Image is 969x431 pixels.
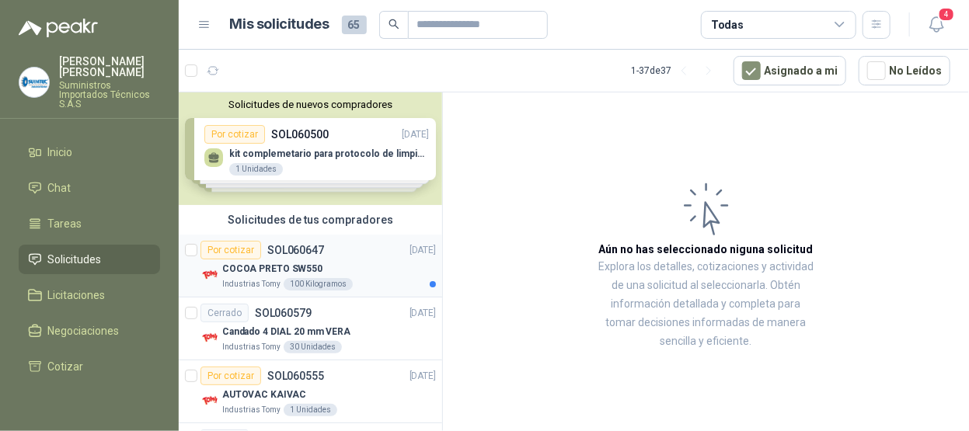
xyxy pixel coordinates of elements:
a: Cotizar [19,352,160,381]
p: SOL060579 [255,308,312,318]
div: Por cotizar [200,241,261,259]
div: Solicitudes de nuevos compradoresPor cotizarSOL060500[DATE] kit complemetario para protocolo de l... [179,92,442,205]
div: 1 Unidades [284,404,337,416]
a: Negociaciones [19,316,160,346]
a: Chat [19,173,160,203]
div: Todas [711,16,744,33]
button: 4 [922,11,950,39]
span: search [389,19,399,30]
span: Tareas [48,215,82,232]
img: Company Logo [200,391,219,410]
span: 4 [938,7,955,22]
p: COCOA PRETO SW550 [222,262,322,276]
p: [DATE] [410,369,436,384]
p: Candado 4 DIAL 20 mm VERA [222,325,350,339]
p: SOL060647 [267,245,324,255]
button: No Leídos [859,56,950,85]
span: Inicio [48,144,73,161]
a: CerradoSOL060579[DATE] Company LogoCandado 4 DIAL 20 mm VERAIndustrias Tomy30 Unidades [179,297,442,360]
p: Suministros Importados Técnicos S.A.S [59,81,160,109]
h3: Aún no has seleccionado niguna solicitud [599,241,814,258]
p: [DATE] [410,243,436,258]
a: Licitaciones [19,280,160,310]
p: Explora los detalles, cotizaciones y actividad de una solicitud al seleccionarla. Obtén informaci... [598,258,814,351]
p: Industrias Tomy [222,341,281,353]
a: Inicio [19,137,160,167]
div: Cerrado [200,304,249,322]
h1: Mis solicitudes [230,13,329,36]
img: Company Logo [19,68,49,97]
a: Tareas [19,209,160,238]
div: Por cotizar [200,367,261,385]
span: Solicitudes [48,251,102,268]
p: [PERSON_NAME] [PERSON_NAME] [59,56,160,78]
span: Cotizar [48,358,84,375]
p: Industrias Tomy [222,404,281,416]
p: Industrias Tomy [222,278,281,290]
span: Licitaciones [48,287,106,304]
div: 30 Unidades [284,341,342,353]
div: Solicitudes de tus compradores [179,205,442,235]
button: Solicitudes de nuevos compradores [185,99,436,110]
img: Company Logo [200,328,219,347]
img: Logo peakr [19,19,98,37]
img: Company Logo [200,266,219,284]
button: Asignado a mi [734,56,846,85]
a: Solicitudes [19,245,160,274]
div: 100 Kilogramos [284,278,353,290]
p: SOL060555 [267,370,324,381]
span: 65 [342,16,367,34]
a: Por cotizarSOL060555[DATE] Company LogoAUTOVAC KAIVACIndustrias Tomy1 Unidades [179,360,442,423]
p: AUTOVAC KAIVAC [222,388,306,402]
div: 1 - 37 de 37 [631,58,721,83]
span: Negociaciones [48,322,120,339]
p: [DATE] [410,306,436,321]
span: Chat [48,179,71,196]
a: Por cotizarSOL060647[DATE] Company LogoCOCOA PRETO SW550Industrias Tomy100 Kilogramos [179,235,442,297]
